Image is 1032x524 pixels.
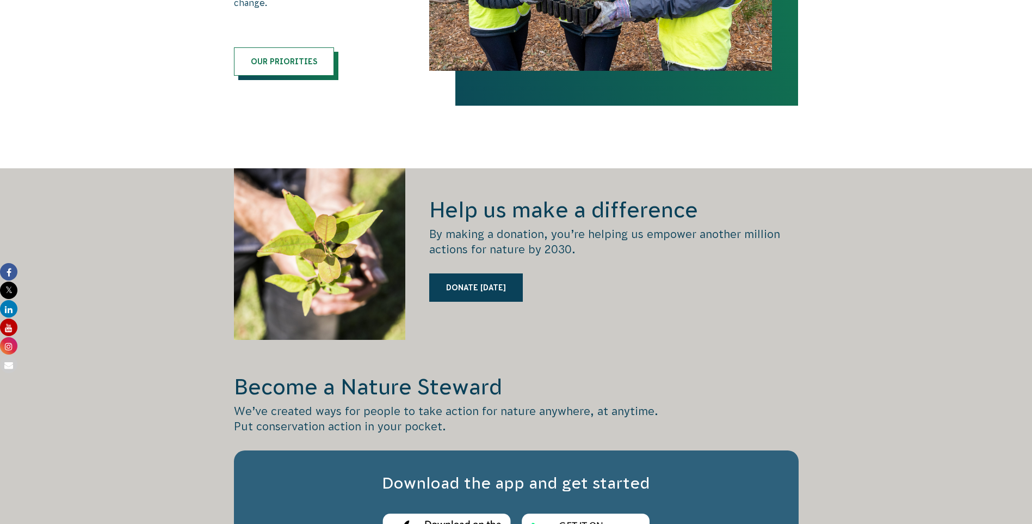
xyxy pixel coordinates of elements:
h2: Become a Nature Steward [234,373,799,401]
h3: Download the app and get started [256,472,777,495]
a: Our priorities [234,47,334,76]
p: We’ve created ways for people to take action for nature anywhere, at anytime. Put conservation ac... [234,404,799,434]
p: By making a donation, you’re helping us empower another million actions for nature by 2030. [429,227,798,257]
h2: Help us make a difference [429,196,798,224]
a: Donate [DATE] [429,273,523,302]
